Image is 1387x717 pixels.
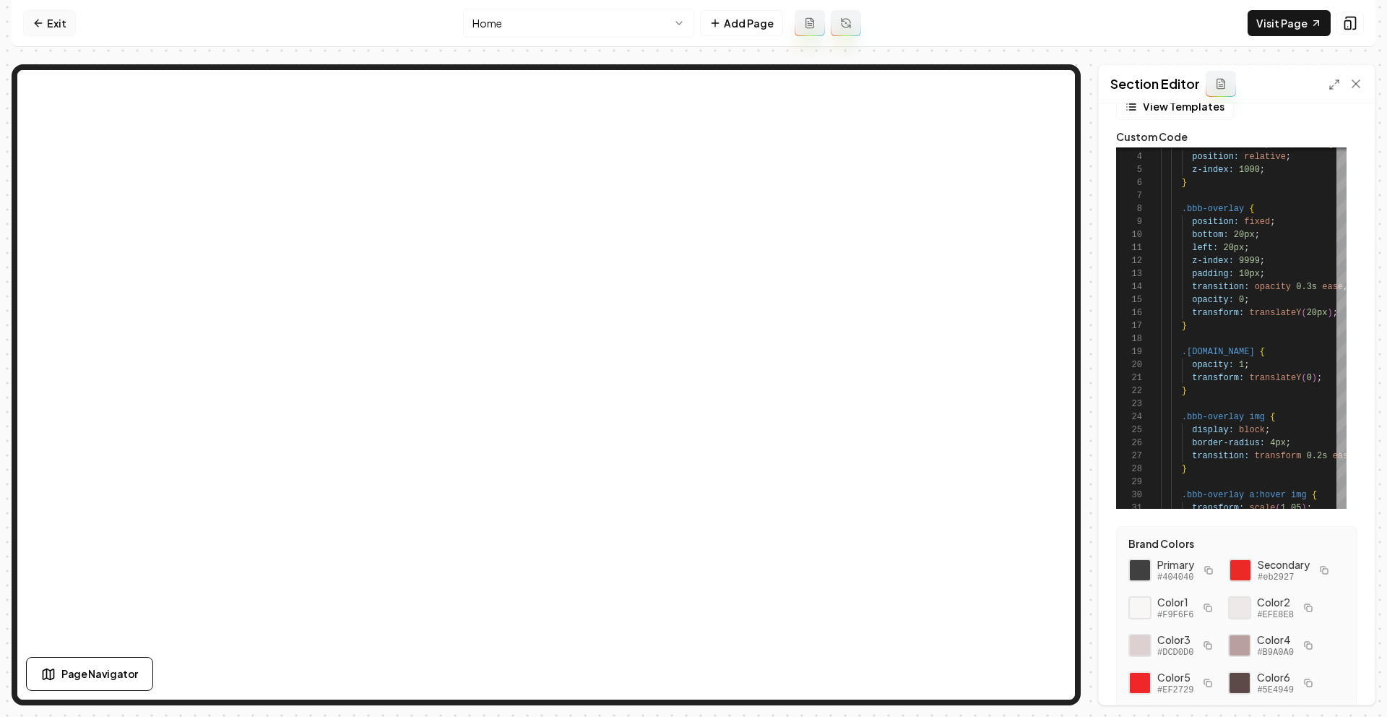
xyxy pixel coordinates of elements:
div: Click to copy #B9A0A0 [1228,634,1251,657]
span: 0.3s [1296,282,1317,292]
span: ; [1286,152,1291,162]
span: Color 3 [1157,632,1193,647]
span: .[DOMAIN_NAME] [1182,347,1255,357]
span: } [1182,386,1187,396]
span: 4px [1270,438,1286,448]
span: #EF2729 [1157,684,1193,696]
span: transform: [1192,308,1244,318]
div: 24 [1116,411,1142,424]
button: Add Page [700,10,783,36]
span: 1 [1239,360,1244,370]
span: ; [1317,373,1322,383]
span: scale [1249,503,1275,513]
div: Click to copy #DCD0D0 [1128,634,1151,657]
span: left: [1192,243,1218,253]
span: Primary [1157,557,1194,572]
div: 15 [1116,293,1142,306]
span: ) [1301,503,1306,513]
span: img [1249,412,1265,422]
div: Click to copy secondary color [1229,559,1252,582]
div: 9 [1116,215,1142,228]
span: Color 5 [1157,670,1193,684]
span: #B9A0A0 [1257,647,1293,658]
span: #F9F6F6 [1157,609,1193,621]
div: 6 [1116,176,1142,189]
a: Exit [23,10,76,36]
span: Color 1 [1157,595,1193,609]
span: a:hover [1249,490,1285,500]
span: relative [1244,152,1286,162]
span: ; [1286,438,1291,448]
span: ( [1301,373,1306,383]
span: 1000 [1239,165,1260,175]
span: } [1182,178,1187,188]
span: ; [1270,217,1275,227]
div: 11 [1116,241,1142,254]
span: 1.05 [1281,503,1302,513]
div: 25 [1116,424,1142,437]
div: 22 [1116,385,1142,398]
span: .bbb-overlay [1182,490,1244,500]
h2: Section Editor [1110,74,1200,94]
span: ( [1275,503,1280,513]
span: .bbb-overlay [1182,412,1244,422]
span: ; [1260,165,1265,175]
div: 8 [1116,202,1142,215]
div: 20 [1116,358,1142,372]
a: Visit Page [1248,10,1331,36]
button: Add admin section prompt [1206,71,1236,97]
div: 10 [1116,228,1142,241]
span: ) [1327,308,1332,318]
span: Color 2 [1257,595,1293,609]
span: ; [1244,295,1249,305]
span: transform: [1192,373,1244,383]
span: ) [1312,373,1317,383]
div: 19 [1116,345,1142,358]
span: translateY [1249,373,1301,383]
div: Click to copy primary color [1128,559,1151,582]
label: Custom Code [1116,132,1357,142]
span: .bbb-overlay [1182,204,1244,214]
span: #eb2927 [1258,572,1310,583]
div: 4 [1116,150,1142,163]
span: #404040 [1157,572,1194,583]
span: opacity [1255,282,1291,292]
span: opacity: [1192,360,1234,370]
span: } [1182,321,1187,331]
div: Click to copy #5E4949 [1228,671,1251,695]
span: } [1182,464,1187,474]
span: 0 [1239,295,1244,305]
button: Page Navigator [26,657,153,691]
button: Add admin page prompt [795,10,825,36]
span: ( [1301,308,1306,318]
span: ease [1322,282,1343,292]
span: #5E4949 [1257,684,1293,696]
div: Click to copy #EFE8E8 [1228,596,1251,619]
span: 0.2s [1307,451,1328,461]
div: 28 [1116,463,1142,476]
span: { [1270,412,1275,422]
span: 20px [1223,243,1244,253]
span: #DCD0D0 [1157,647,1193,658]
span: img [1291,490,1307,500]
span: opacity: [1192,295,1234,305]
span: 20px [1307,308,1328,318]
span: position: [1192,152,1239,162]
div: 23 [1116,398,1142,411]
div: 17 [1116,319,1142,332]
div: 14 [1116,280,1142,293]
span: Color 4 [1257,632,1293,647]
div: 26 [1116,437,1142,450]
span: Secondary [1258,557,1310,572]
span: 10px [1239,269,1260,279]
span: transition: [1192,282,1249,292]
span: z-index: [1192,256,1234,266]
div: 13 [1116,267,1142,280]
div: Click to copy #F9F6F6 [1128,596,1151,619]
span: ; [1260,256,1265,266]
span: { [1260,347,1265,357]
span: ; [1244,243,1249,253]
div: 12 [1116,254,1142,267]
span: 20px [1234,230,1255,240]
span: ; [1307,503,1312,513]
